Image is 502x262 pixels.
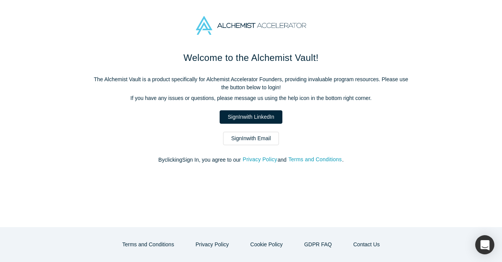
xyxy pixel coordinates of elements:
[296,238,340,251] a: GDPR FAQ
[223,132,279,145] a: SignInwith Email
[196,16,306,35] img: Alchemist Accelerator Logo
[242,155,277,164] button: Privacy Policy
[187,238,237,251] button: Privacy Policy
[90,75,412,92] p: The Alchemist Vault is a product specifically for Alchemist Accelerator Founders, providing inval...
[90,94,412,102] p: If you have any issues or questions, please message us using the help icon in the bottom right co...
[220,110,282,124] a: SignInwith LinkedIn
[114,238,182,251] button: Terms and Conditions
[242,238,291,251] button: Cookie Policy
[288,155,342,164] button: Terms and Conditions
[345,238,388,251] button: Contact Us
[90,156,412,164] p: By clicking Sign In , you agree to our and .
[90,51,412,65] h1: Welcome to the Alchemist Vault!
